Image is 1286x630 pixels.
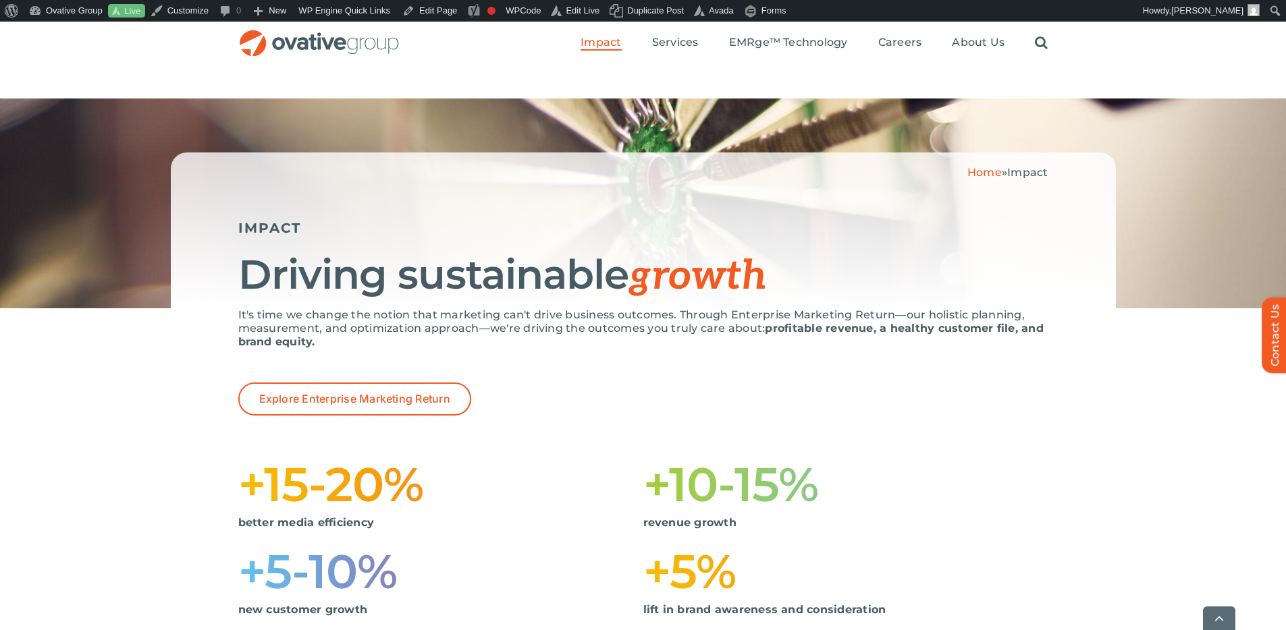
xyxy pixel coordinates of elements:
a: Services [652,36,699,51]
a: About Us [952,36,1004,51]
span: growth [628,252,766,301]
a: Search [1035,36,1048,51]
p: It's time we change the notion that marketing can't drive business outcomes. Through Enterprise M... [238,308,1048,349]
nav: Menu [581,22,1048,65]
a: OG_Full_horizontal_RGB [238,28,400,41]
strong: profitable revenue, a healthy customer file, and brand equity. [238,322,1044,348]
span: [PERSON_NAME] [1171,5,1243,16]
h1: +15-20% [238,463,643,506]
span: » [967,166,1048,179]
a: Impact [581,36,621,51]
a: EMRge™ Technology [729,36,848,51]
h5: IMPACT [238,220,1048,236]
span: Services [652,36,699,49]
h1: +5-10% [238,550,643,593]
div: Focus keyphrase not set [487,7,495,15]
span: Explore Enterprise Marketing Return [259,393,450,405]
h1: +10-15% [643,463,1048,506]
a: Explore Enterprise Marketing Return [238,382,471,416]
span: EMRge™ Technology [729,36,848,49]
strong: lift in brand awareness and consideration [643,603,886,616]
strong: revenue growth [643,516,736,529]
span: About Us [952,36,1004,49]
span: Careers [878,36,922,49]
a: Home [967,166,1002,179]
h1: Driving sustainable [238,253,1048,298]
a: Live [108,4,145,18]
span: Impact [1007,166,1048,179]
h1: +5% [643,550,1048,593]
strong: better media efficiency [238,516,375,529]
a: Careers [878,36,922,51]
strong: new customer growth [238,603,368,616]
span: Impact [581,36,621,49]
